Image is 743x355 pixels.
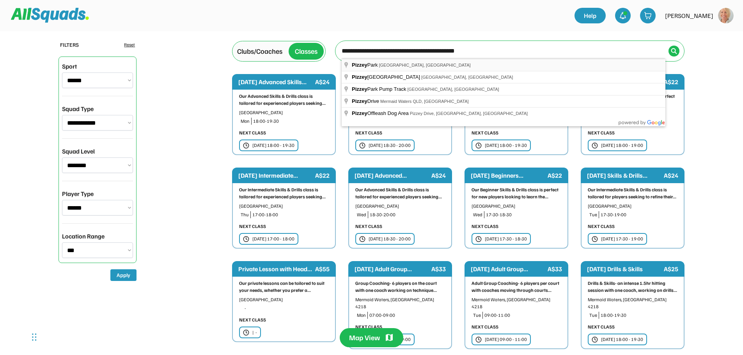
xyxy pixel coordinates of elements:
[575,8,606,23] a: Help
[243,142,249,149] img: clock.svg
[472,323,498,330] div: NEXT CLASS
[252,235,294,242] div: [DATE] 17:00 - 18:00
[349,333,380,343] div: Map View
[359,142,365,149] img: clock.svg
[601,142,643,149] div: [DATE] 18:00 - 19:00
[352,62,379,68] span: Park
[485,142,527,149] div: [DATE] 18:00 - 19:30
[644,12,652,19] img: shopping-cart-01%20%281%29.svg
[601,312,677,319] div: 18:00-19:30
[352,74,421,80] span: [GEOGRAPHIC_DATA]
[588,203,677,210] div: [GEOGRAPHIC_DATA]
[62,104,94,113] div: Squad Type
[664,264,678,274] div: A$25
[62,189,94,198] div: Player Type
[471,171,546,180] div: [DATE] Beginners...
[718,8,734,23] img: https%3A%2F%2F94044dc9e5d3b3599ffa5e2d56a015ce.cdn.bubble.io%2Ff1742519317743x998727961615542900%...
[239,186,329,200] div: Our Intermediate Skills & Drills class is tailored for experienced players seeking...
[369,312,445,319] div: 07:00-09:00
[352,74,367,80] span: Pizzey
[410,111,528,116] span: Pizzey Drive, [GEOGRAPHIC_DATA], [GEOGRAPHIC_DATA]
[369,142,411,149] div: [DATE] 18:30 - 20:00
[548,171,562,180] div: A$22
[664,171,678,180] div: A$24
[472,186,561,200] div: Our Beginner Skills & Drills class is perfect for new players looking to learn the...
[355,264,430,274] div: [DATE] Adult Group...
[671,48,677,54] img: Icon%20%2838%29.svg
[475,142,482,149] img: clock.svg
[315,77,330,87] div: A$24
[352,86,367,92] span: Pizzey
[359,236,365,242] img: clock.svg
[588,323,615,330] div: NEXT CLASS
[237,46,282,57] div: Clubs/Coaches
[601,235,643,242] div: [DATE] 17:30 - 19:00
[370,211,445,218] div: 18:30-20:00
[421,75,513,79] span: [GEOGRAPHIC_DATA], [GEOGRAPHIC_DATA]
[592,236,598,242] img: clock.svg
[355,129,382,136] div: NEXT CLASS
[245,305,329,312] div: -
[295,46,317,57] div: Classes
[11,8,89,23] img: Squad%20Logo.svg
[485,235,527,242] div: [DATE] 17:30 - 18:30
[588,129,615,136] div: NEXT CLASS
[471,264,546,274] div: [DATE] Adult Group...
[355,296,445,310] div: Mermaid Waters, [GEOGRAPHIC_DATA] 4218
[253,118,329,125] div: 18:00-19:30
[352,110,410,116] span: Offleash Dog Area
[355,203,445,210] div: [GEOGRAPHIC_DATA]
[238,77,314,87] div: [DATE] Advanced Skills...
[315,264,330,274] div: A$55
[352,98,367,104] span: Pizzey
[369,235,411,242] div: [DATE] 18:30 - 20:00
[589,312,597,319] div: Tue
[473,211,482,218] div: Wed
[239,316,266,323] div: NEXT CLASS
[665,11,713,20] div: [PERSON_NAME]
[619,12,627,19] img: bell-03%20%281%29.svg
[380,99,469,104] span: Mermaid Waters QLD, [GEOGRAPHIC_DATA]
[241,118,250,125] div: Mon
[352,98,380,104] span: Drive
[664,77,678,87] div: A$22
[379,63,470,67] span: [GEOGRAPHIC_DATA], [GEOGRAPHIC_DATA]
[239,93,329,107] div: Our Advanced Skills & Drills class is tailored for experienced players seeking...
[587,264,662,274] div: [DATE] Drills & Skills
[62,62,77,71] div: Sport
[431,171,446,180] div: A$24
[588,223,615,230] div: NEXT CLASS
[315,171,330,180] div: A$22
[592,142,598,149] img: clock.svg
[62,231,105,241] div: Location Range
[239,280,329,294] div: Our private lessons can be tailored to suit your needs, whether you prefer a...
[588,186,677,200] div: Our Intermediate Skills & Drills class is tailored for players seeking to refine their...
[252,211,329,218] div: 17:00-18:00
[352,86,407,92] span: Park Pump Track
[239,223,266,230] div: NEXT CLASS
[589,211,597,218] div: Tue
[355,186,445,200] div: Our Advanced Skills & Drills class is tailored for experienced players seeking...
[588,296,677,310] div: Mermaid Waters, [GEOGRAPHIC_DATA] 4218
[352,62,367,68] span: Pizzey
[548,264,562,274] div: A$33
[239,203,329,210] div: [GEOGRAPHIC_DATA]
[472,280,561,294] div: Adult Group Coaching- 6 players per court with coaches moving through courts...
[355,171,430,180] div: [DATE] Advanced...
[484,312,561,319] div: 09:00-11:00
[588,280,677,294] div: Drills & Skills- an intense 1.5hr hitting session with one coach, working on drills...
[243,236,249,242] img: clock.svg
[357,312,366,319] div: Mon
[239,296,329,303] div: [GEOGRAPHIC_DATA]
[486,211,561,218] div: 17:30-18:30
[62,147,95,156] div: Squad Level
[355,280,445,294] div: Group Coaching- 6 players on the court with one coach working on technique...
[252,142,294,149] div: [DATE] 18:00 - 19:30
[473,312,481,319] div: Tue
[472,223,498,230] div: NEXT CLASS
[587,171,662,180] div: [DATE] Skills & Drills...
[472,296,561,310] div: Mermaid Waters, [GEOGRAPHIC_DATA] 4218
[110,269,137,281] button: Apply
[472,203,561,210] div: [GEOGRAPHIC_DATA]
[239,129,266,136] div: NEXT CLASS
